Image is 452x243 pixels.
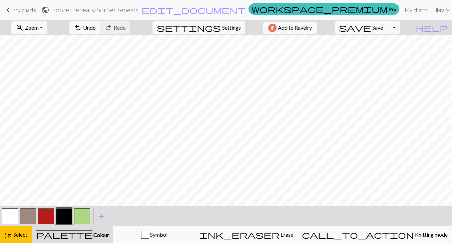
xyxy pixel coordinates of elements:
span: settings [157,23,221,32]
button: Erase [195,226,298,243]
span: keyboard_arrow_left [4,5,12,15]
span: edit_document [141,5,246,15]
span: Symbol [149,231,167,238]
span: ink_eraser [199,230,280,239]
span: highlight_alt [4,230,12,239]
h2: border repeats / border repeats [52,6,138,14]
span: call_to_action [302,230,414,239]
a: Library [430,3,452,17]
button: Symbol [113,226,195,243]
button: Add to Ravelry [263,22,317,34]
span: add [97,212,105,221]
span: Save [372,24,383,31]
a: Pro [249,3,399,15]
img: Ravelry [268,24,277,32]
button: Colour [32,226,113,243]
span: Undo [83,24,96,31]
i: Settings [157,24,221,32]
button: Knitting mode [298,226,452,243]
button: SettingsSettings [152,21,245,34]
button: Undo [69,21,100,34]
button: Save [335,21,388,34]
span: public [41,5,49,15]
span: palette [36,230,92,239]
span: Add to Ravelry [278,24,312,32]
span: Erase [280,231,293,238]
span: Select [12,231,27,238]
span: Zoom [25,24,39,31]
span: help [416,23,448,32]
button: Zoom [11,21,47,34]
span: undo [74,23,82,32]
span: Colour [92,232,109,238]
span: Settings [222,24,241,32]
span: save [339,23,371,32]
span: zoom_in [16,23,24,32]
a: My charts [402,3,430,17]
span: Knitting mode [414,231,448,238]
span: My charts [13,7,36,13]
a: My charts [4,4,36,16]
span: workspace_premium [252,4,388,14]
